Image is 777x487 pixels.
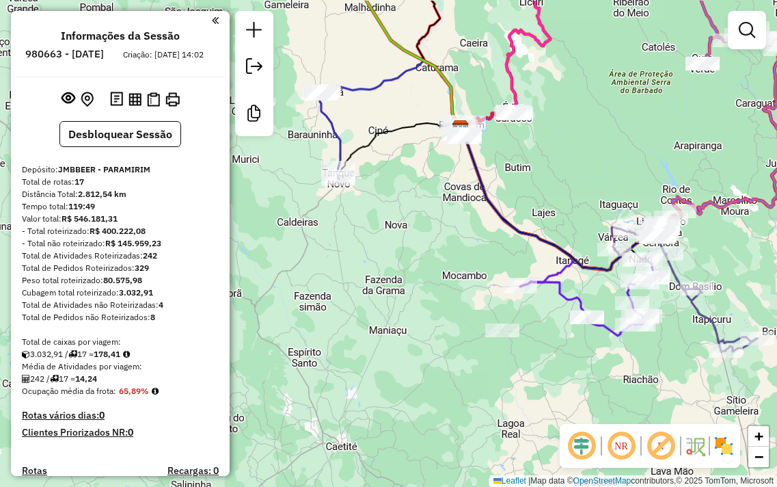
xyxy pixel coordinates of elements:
strong: 4 [159,300,163,310]
img: JMBBEER - PARAMIRIM [452,120,469,137]
a: Zoom in [748,426,769,447]
div: Atividade não roteirizada - RESTAURANTE CONVENIE [485,324,519,337]
strong: 80.575,98 [103,275,142,285]
i: Total de Atividades [22,375,30,383]
h4: Rotas vários dias: [22,410,219,421]
span: − [754,448,763,465]
div: Total de Atividades não Roteirizadas: [22,299,219,311]
em: Média calculada utilizando a maior ocupação (%Peso ou %Cubagem) de cada rota da sessão. Rotas cro... [152,387,159,395]
button: Imprimir Rotas [163,90,182,109]
button: Logs desbloquear sessão [107,89,126,110]
div: Cubagem total roteirizado: [22,287,219,299]
button: Exibir sessão original [59,88,78,110]
span: Ocultar deslocamento [565,430,598,462]
div: Valor total: [22,213,219,225]
div: Total de Atividades Roteirizadas: [22,250,219,262]
a: Clique aqui para minimizar o painel [212,12,219,28]
strong: 17 [74,176,84,187]
i: Total de rotas [50,375,59,383]
a: Criar modelo [241,100,268,131]
div: Peso total roteirizado: [22,274,219,287]
h4: Recargas: 0 [167,465,219,477]
i: Total de rotas [68,350,77,358]
span: Ocupação média da frota: [22,386,116,396]
div: Total de Pedidos não Roteirizados: [22,311,219,324]
strong: 8 [150,312,155,322]
div: Criação: [DATE] 14:02 [118,49,209,61]
div: - Total não roteirizado: [22,237,219,250]
span: | [528,476,530,486]
strong: R$ 400.222,08 [90,226,146,236]
button: Visualizar Romaneio [144,90,163,109]
a: Exportar sessão [241,53,268,83]
strong: 65,89% [119,386,149,396]
strong: 329 [135,263,149,273]
strong: 0 [128,426,133,438]
div: Total de Pedidos Roteirizados: [22,262,219,274]
strong: 0 [99,409,105,421]
div: - Total roteirizado: [22,225,219,237]
h4: Clientes Priorizados NR: [22,427,219,438]
strong: 3.032,91 [119,287,153,298]
div: Tempo total: [22,200,219,213]
a: Leaflet [493,476,526,486]
div: Média de Atividades por viagem: [22,360,219,373]
strong: R$ 546.181,31 [62,213,118,224]
a: Nova sessão e pesquisa [241,16,268,47]
strong: R$ 145.959,23 [105,238,161,248]
div: Depósito: [22,163,219,176]
img: Exibir/Ocultar setores [713,435,735,457]
button: Visualizar relatório de Roteirização [126,90,144,108]
div: 3.032,91 / 17 = [22,348,219,360]
i: Cubagem total roteirizado [22,350,30,358]
button: Desbloquear Sessão [59,121,181,147]
div: Atividade não roteirizada - RONY DA SKIMEL [642,228,677,242]
span: Exibir rótulo [644,430,677,462]
strong: 2.812,54 km [78,189,126,199]
img: Fluxo de ruas [684,435,706,457]
strong: 119:49 [68,201,95,211]
a: Exibir filtros [733,16,761,44]
a: Zoom out [748,447,769,467]
div: Distância Total: [22,188,219,200]
strong: 14,24 [75,373,97,384]
span: Ocultar NR [605,430,638,462]
div: Map data © contributors,© 2025 TomTom, Microsoft [490,475,777,487]
h4: Informações da Sessão [61,29,180,42]
strong: JMBBEER - PARAMIRIM [58,164,150,174]
button: Centralizar mapa no depósito ou ponto de apoio [78,89,96,110]
i: Meta Caixas/viagem: 1,00 Diferença: 177,41 [123,350,130,358]
div: 242 / 17 = [22,373,219,385]
span: + [754,427,763,445]
div: Total de rotas: [22,176,219,188]
a: OpenStreetMap [573,476,631,486]
a: Rotas [22,465,47,477]
strong: 178,41 [94,349,120,359]
h6: 980663 - [DATE] [25,48,104,60]
strong: 242 [143,250,157,261]
div: Total de caixas por viagem: [22,336,219,348]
